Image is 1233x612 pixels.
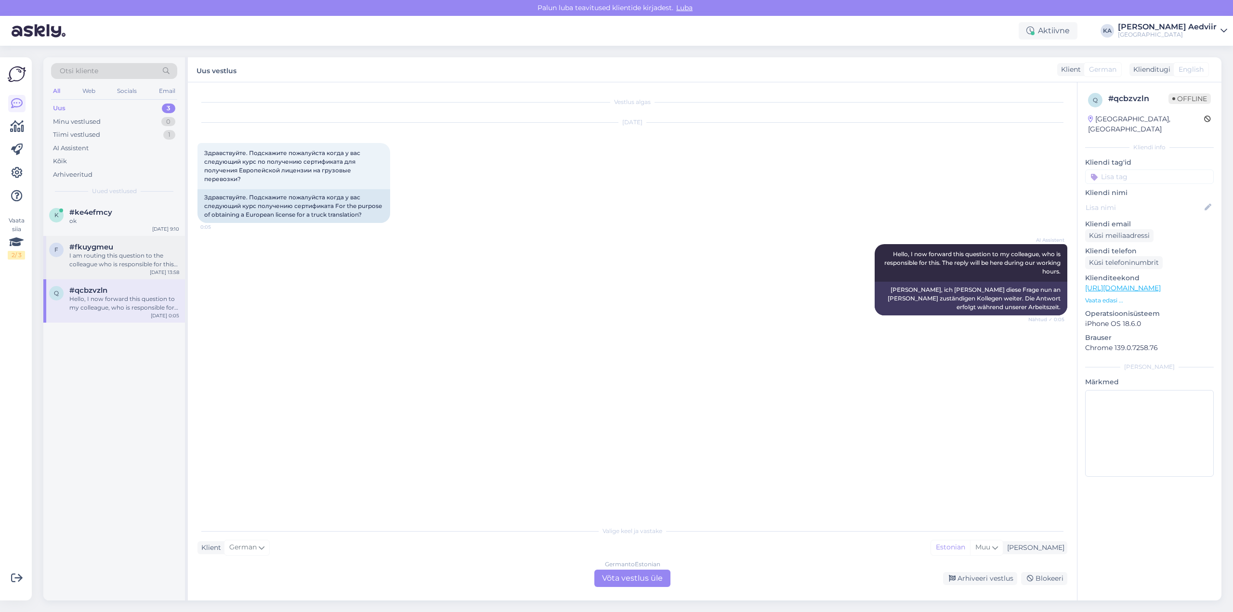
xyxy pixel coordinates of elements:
div: Aktiivne [1019,22,1077,39]
a: [PERSON_NAME] Aedviir[GEOGRAPHIC_DATA] [1118,23,1227,39]
div: Võta vestlus üle [594,570,670,587]
div: # qcbzvzln [1108,93,1168,104]
span: Nähtud ✓ 0:05 [1028,316,1064,323]
span: Uued vestlused [92,187,137,195]
span: 0:05 [200,223,236,231]
span: Otsi kliente [60,66,98,76]
span: Luba [673,3,695,12]
p: Märkmed [1085,377,1214,387]
span: Offline [1168,93,1211,104]
div: Küsi meiliaadressi [1085,229,1154,242]
div: 0 [161,117,175,127]
div: All [51,85,62,97]
div: [DATE] 0:05 [151,312,179,319]
div: Arhiveeri vestlus [943,572,1017,585]
div: [DATE] 9:10 [152,225,179,233]
p: Brauser [1085,333,1214,343]
div: Здравствуйте. Подскажите пожалуйста когда у вас следующий курс получению сертификата For the purp... [197,189,390,223]
div: Kliendi info [1085,143,1214,152]
p: Operatsioonisüsteem [1085,309,1214,319]
span: German [1089,65,1116,75]
p: Chrome 139.0.7258.76 [1085,343,1214,353]
label: Uus vestlus [197,63,236,76]
span: German [229,542,257,553]
div: Valige keel ja vastake [197,527,1067,535]
div: Klient [197,543,221,553]
div: Klient [1057,65,1081,75]
div: KA [1101,24,1114,38]
div: Minu vestlused [53,117,101,127]
div: Estonian [931,540,970,555]
div: Kõik [53,156,67,166]
div: [DATE] [197,118,1067,127]
span: English [1179,65,1204,75]
div: [GEOGRAPHIC_DATA], [GEOGRAPHIC_DATA] [1088,114,1204,134]
span: k [54,211,59,219]
p: Vaata edasi ... [1085,296,1214,305]
div: [PERSON_NAME] [1003,543,1064,553]
div: 3 [162,104,175,113]
p: iPhone OS 18.6.0 [1085,319,1214,329]
span: Здравствуйте. Подскажите пожалуйста когда у вас следующий курс по получению сертификата для получ... [204,149,362,182]
div: Web [80,85,97,97]
p: Kliendi email [1085,219,1214,229]
div: German to Estonian [605,560,660,569]
input: Lisa nimi [1086,202,1203,213]
div: AI Assistent [53,143,89,153]
div: Blokeeri [1021,572,1067,585]
div: [PERSON_NAME] Aedviir [1118,23,1217,31]
div: Hello, I now forward this question to my colleague, who is responsible for this. The reply will b... [69,295,179,312]
div: [GEOGRAPHIC_DATA] [1118,31,1217,39]
span: #fkuygmeu [69,243,113,251]
p: Kliendi tag'id [1085,157,1214,168]
div: Vestlus algas [197,98,1067,106]
div: ok [69,217,179,225]
p: Kliendi telefon [1085,246,1214,256]
div: I am routing this question to the colleague who is responsible for this topic. The reply might ta... [69,251,179,269]
div: 1 [163,130,175,140]
a: [URL][DOMAIN_NAME] [1085,284,1161,292]
span: f [54,246,58,253]
p: Klienditeekond [1085,273,1214,283]
span: Hello, I now forward this question to my colleague, who is responsible for this. The reply will b... [884,250,1062,275]
span: Muu [975,543,990,551]
div: [PERSON_NAME] [1085,363,1214,371]
div: Email [157,85,177,97]
div: [DATE] 13:58 [150,269,179,276]
div: [PERSON_NAME], ich [PERSON_NAME] diese Frage nun an [PERSON_NAME] zuständigen Kollegen weiter. Di... [875,282,1067,315]
span: #ke4efmcy [69,208,112,217]
div: Tiimi vestlused [53,130,100,140]
div: Arhiveeritud [53,170,92,180]
span: q [1093,96,1098,104]
input: Lisa tag [1085,169,1214,184]
div: Küsi telefoninumbrit [1085,256,1163,269]
div: Socials [115,85,139,97]
div: Klienditugi [1129,65,1170,75]
div: Vaata siia [8,216,25,260]
p: Kliendi nimi [1085,188,1214,198]
span: AI Assistent [1028,236,1064,244]
div: 2 / 3 [8,251,25,260]
div: Uus [53,104,66,113]
span: q [54,289,59,297]
span: #qcbzvzln [69,286,107,295]
img: Askly Logo [8,65,26,83]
